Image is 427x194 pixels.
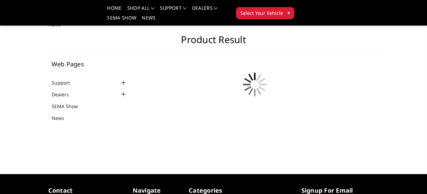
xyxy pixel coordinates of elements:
[52,115,73,122] a: News
[238,68,272,101] img: preloader.gif
[52,79,78,86] a: Support
[288,9,290,16] span: ▾
[142,15,156,25] a: News
[107,15,136,25] a: SEMA Show
[52,103,86,110] a: SEMA Show
[52,91,77,98] a: Dealers
[240,9,283,17] span: Select Your Vehicle
[107,6,122,15] a: Home
[127,6,155,15] a: shop all
[52,61,128,67] h5: Web Pages
[48,34,379,51] h1: Product Result
[192,6,218,15] a: Dealers
[160,6,187,15] a: Support
[236,7,294,19] button: Select Your Vehicle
